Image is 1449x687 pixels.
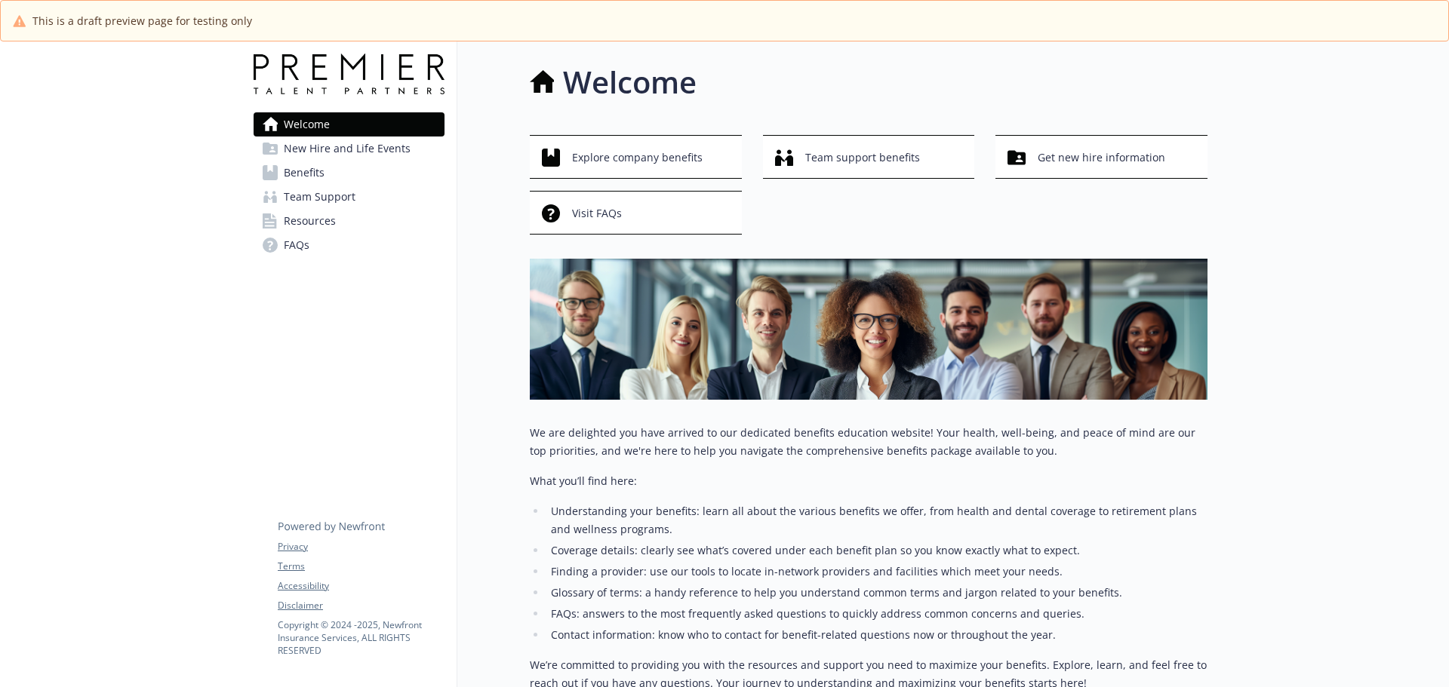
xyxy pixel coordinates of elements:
p: We are delighted you have arrived to our dedicated benefits education website! Your health, well-... [530,424,1207,460]
button: Get new hire information [995,135,1207,179]
a: Privacy [278,540,444,554]
a: Welcome [254,112,445,136]
p: Copyright © 2024 - 2025 , Newfront Insurance Services, ALL RIGHTS RESERVED [278,618,444,657]
a: New Hire and Life Events [254,136,445,161]
li: Glossary of terms: a handy reference to help you understand common terms and jargon related to yo... [546,584,1207,602]
span: Team Support [284,185,355,209]
span: Get new hire information [1038,143,1165,172]
li: Contact information: know who to contact for benefit-related questions now or throughout the year. [546,626,1207,644]
a: Resources [254,209,445,233]
span: Visit FAQs [572,199,622,228]
span: New Hire and Life Events [284,136,411,161]
h1: Welcome [563,60,697,105]
a: Team Support [254,185,445,209]
li: Finding a provider: use our tools to locate in-network providers and facilities which meet your n... [546,563,1207,581]
li: Coverage details: clearly see what’s covered under each benefit plan so you know exactly what to ... [546,541,1207,560]
a: Terms [278,560,444,573]
a: Accessibility [278,579,444,593]
button: Team support benefits [763,135,975,179]
li: Understanding your benefits: learn all about the various benefits we offer, from health and denta... [546,502,1207,538]
span: Team support benefits [805,143,920,172]
a: Benefits [254,161,445,185]
p: What you’ll find here: [530,472,1207,490]
span: Benefits [284,161,325,185]
a: Disclaimer [278,599,444,612]
span: FAQs [284,233,309,257]
img: overview page banner [530,259,1207,400]
span: Resources [284,209,336,233]
span: Welcome [284,112,330,136]
button: Explore company benefits [530,135,742,179]
a: FAQs [254,233,445,257]
button: Visit FAQs [530,191,742,235]
span: Explore company benefits [572,143,703,172]
li: FAQs: answers to the most frequently asked questions to quickly address common concerns and queries. [546,605,1207,623]
span: This is a draft preview page for testing only [32,13,252,29]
